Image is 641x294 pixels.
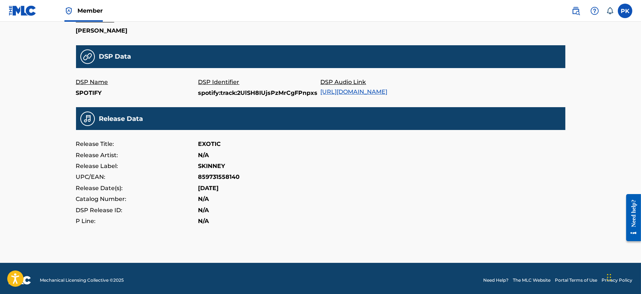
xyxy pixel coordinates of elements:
[198,172,240,182] p: 859731558140
[76,88,198,98] p: SPOTIFY
[76,216,198,227] p: P Line:
[198,77,321,88] p: DSP Identifier
[80,112,95,126] img: 75424d043b2694df37d4.png
[198,205,209,216] p: N/A
[607,266,611,288] div: Drag
[618,4,632,18] div: User Menu
[321,88,388,95] a: [URL][DOMAIN_NAME]
[198,139,221,150] p: EXOTIC
[621,188,641,247] iframe: Resource Center
[587,4,602,18] div: Help
[572,7,580,15] img: search
[605,259,641,294] iframe: Chat Widget
[513,277,551,283] a: The MLC Website
[76,161,198,172] p: Release Label:
[198,183,219,194] p: [DATE]
[76,194,198,205] p: Catalog Number:
[77,7,103,15] span: Member
[198,88,321,98] p: spotify:track:2UlSH8IUjsPzMrCgFPnpxs
[198,150,209,161] p: N/A
[40,277,124,283] span: Mechanical Licensing Collective © 2025
[198,161,225,172] p: SKINNEY
[606,7,613,14] div: Notifications
[76,172,198,182] p: UPC/EAN:
[76,25,198,36] p: [PERSON_NAME]
[80,49,95,64] img: 31a9e25fa6e13e71f14b.png
[483,277,509,283] a: Need Help?
[555,277,597,283] a: Portal Terms of Use
[76,139,198,150] p: Release Title:
[76,150,198,161] p: Release Artist:
[76,205,198,216] p: DSP Release ID:
[99,115,143,123] h5: Release Data
[64,7,73,15] img: Top Rightsholder
[198,194,209,205] p: N/A
[569,4,583,18] a: Public Search
[602,277,632,283] a: Privacy Policy
[198,216,209,227] p: N/A
[9,5,37,16] img: MLC Logo
[76,77,198,88] p: DSP Name
[99,52,131,61] h5: DSP Data
[590,7,599,15] img: help
[76,183,198,194] p: Release Date(s):
[321,77,443,88] p: DSP Audio Link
